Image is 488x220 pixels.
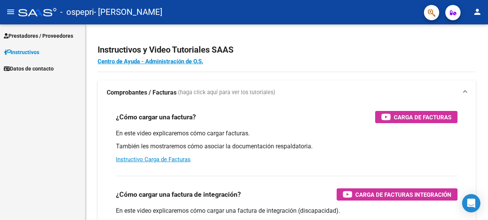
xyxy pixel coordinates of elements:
[394,112,451,122] span: Carga de Facturas
[355,190,451,199] span: Carga de Facturas Integración
[116,207,457,215] p: En este video explicaremos cómo cargar una factura de integración (discapacidad).
[94,4,162,21] span: - [PERSON_NAME]
[375,111,457,123] button: Carga de Facturas
[116,129,457,138] p: En este video explicaremos cómo cargar facturas.
[98,58,203,65] a: Centro de Ayuda - Administración de O.S.
[337,188,457,201] button: Carga de Facturas Integración
[4,32,73,40] span: Prestadores / Proveedores
[178,88,275,97] span: (haga click aquí para ver los tutoriales)
[4,48,39,56] span: Instructivos
[116,189,241,200] h3: ¿Cómo cargar una factura de integración?
[107,88,177,97] strong: Comprobantes / Facturas
[4,64,54,73] span: Datos de contacto
[462,194,480,212] div: Open Intercom Messenger
[98,80,476,105] mat-expansion-panel-header: Comprobantes / Facturas (haga click aquí para ver los tutoriales)
[116,142,457,151] p: También les mostraremos cómo asociar la documentación respaldatoria.
[98,43,476,57] h2: Instructivos y Video Tutoriales SAAS
[116,112,196,122] h3: ¿Cómo cargar una factura?
[116,156,191,163] a: Instructivo Carga de Facturas
[6,7,15,16] mat-icon: menu
[473,7,482,16] mat-icon: person
[60,4,94,21] span: - ospepri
